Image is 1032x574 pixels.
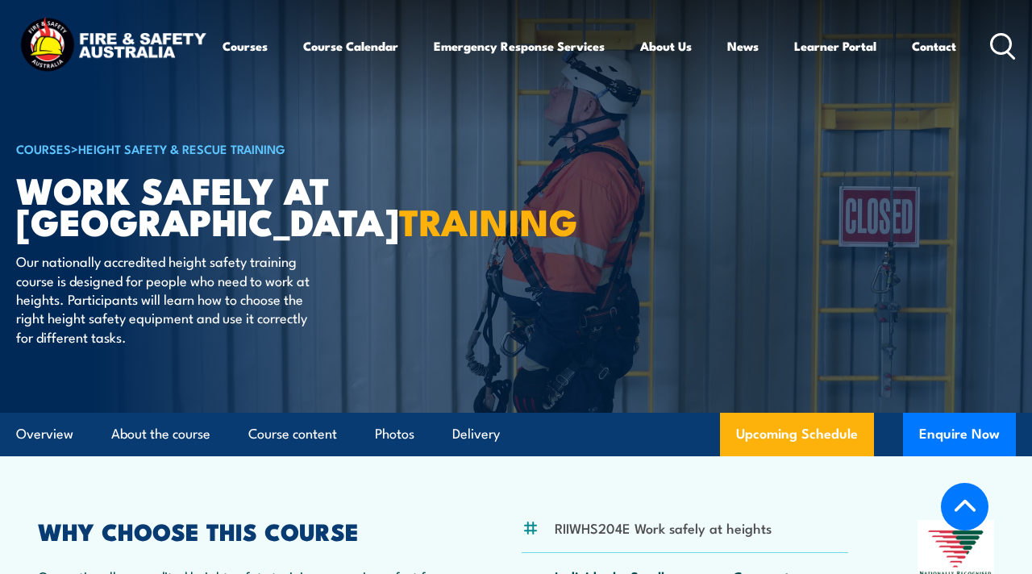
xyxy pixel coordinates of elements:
li: RIIWHS204E Work safely at heights [555,518,772,537]
a: About Us [640,27,692,65]
button: Enquire Now [903,413,1016,456]
a: News [727,27,759,65]
p: Our nationally accredited height safety training course is designed for people who need to work a... [16,252,310,346]
a: Contact [912,27,956,65]
a: Learner Portal [794,27,876,65]
a: Course Calendar [303,27,398,65]
strong: TRAINING [399,193,578,248]
a: Upcoming Schedule [720,413,874,456]
a: Course content [248,413,337,455]
a: Delivery [452,413,500,455]
a: Emergency Response Services [434,27,605,65]
a: Overview [16,413,73,455]
a: Photos [375,413,414,455]
h1: Work Safely at [GEOGRAPHIC_DATA] [16,173,414,236]
h6: > [16,139,414,158]
a: About the course [111,413,210,455]
a: Height Safety & Rescue Training [78,139,285,157]
a: Courses [223,27,268,65]
h2: WHY CHOOSE THIS COURSE [38,520,452,541]
a: COURSES [16,139,71,157]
